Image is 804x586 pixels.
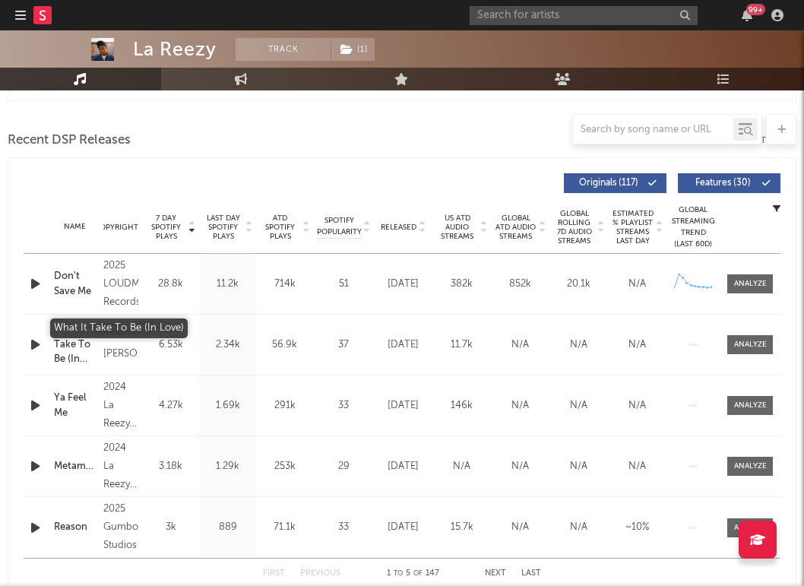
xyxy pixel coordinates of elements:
div: 51 [317,277,370,292]
div: N/A [553,459,604,474]
div: 33 [317,520,370,535]
div: 146k [436,398,487,413]
span: Estimated % Playlist Streams Last Day [612,209,654,245]
div: N/A [553,398,604,413]
div: 889 [203,520,252,535]
a: What It Take To Be (In Love) [54,322,96,367]
div: N/A [553,337,604,353]
span: Global Rolling 7D Audio Streams [553,209,595,245]
div: 2.34k [203,337,252,353]
div: 2025 Gumbo Studios [103,500,138,555]
button: Next [485,569,506,578]
div: [DATE] [378,520,429,535]
div: [DATE] [378,459,429,474]
div: 2025 LOUDMOUTH Records [103,257,138,312]
button: Features(30) [678,173,780,193]
div: 3.18k [146,459,195,474]
div: 3k [146,520,195,535]
span: Copyright [94,223,138,232]
input: Search for artists [470,6,698,25]
div: ~ 10 % [612,520,663,535]
div: N/A [436,459,487,474]
div: 6.53k [146,337,195,353]
div: 2025 [PERSON_NAME] [103,327,138,363]
div: N/A [553,520,604,535]
div: 56.9k [260,337,309,353]
a: Don't Save Me [54,269,96,299]
span: Originals ( 117 ) [574,179,644,188]
div: [DATE] [378,398,429,413]
div: 1.69k [203,398,252,413]
div: 33 [317,398,370,413]
div: N/A [612,277,663,292]
span: Features ( 30 ) [688,179,758,188]
button: Last [521,569,541,578]
div: 291k [260,398,309,413]
div: N/A [495,337,546,353]
div: 714k [260,277,309,292]
div: 29 [317,459,370,474]
div: 1.29k [203,459,252,474]
div: N/A [495,520,546,535]
div: La Reezy [133,38,217,61]
span: of [413,570,423,577]
div: N/A [495,398,546,413]
div: 20.1k [553,277,604,292]
span: Last Day Spotify Plays [203,214,243,241]
div: 253k [260,459,309,474]
div: 28.8k [146,277,195,292]
div: 852k [495,277,546,292]
a: Metamorphosis [54,459,96,474]
div: Global Streaming Trend (Last 60D) [670,204,716,250]
div: N/A [612,337,663,353]
div: [DATE] [378,337,429,353]
div: 382k [436,277,487,292]
div: 11.2k [203,277,252,292]
div: [DATE] [378,277,429,292]
span: 7 Day Spotify Plays [146,214,186,241]
button: Originals(117) [564,173,666,193]
div: 2024 La Reezy LLC [103,439,138,494]
button: (1) [331,38,375,61]
div: 11.7k [436,337,487,353]
div: Name [54,221,96,233]
span: US ATD Audio Streams [436,214,478,241]
span: Spotify Popularity [317,215,362,238]
span: Released [381,223,416,232]
div: 2024 La Reezy LLC [103,379,138,433]
div: 99 + [746,4,765,15]
button: 99+ [742,9,752,21]
input: Search by song name or URL [573,124,733,136]
button: Track [236,38,331,61]
a: Ya Feel Me [54,391,96,420]
div: 4.27k [146,398,195,413]
span: to [394,570,403,577]
div: N/A [612,459,663,474]
span: Global ATD Audio Streams [495,214,537,241]
div: 37 [317,337,370,353]
div: N/A [612,398,663,413]
div: N/A [495,459,546,474]
a: Reason [54,520,96,535]
button: Previous [300,569,340,578]
span: ATD Spotify Plays [260,214,300,241]
div: 71.1k [260,520,309,535]
div: 1 5 147 [371,565,454,583]
span: ( 1 ) [331,38,375,61]
button: First [263,569,285,578]
div: 15.7k [436,520,487,535]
